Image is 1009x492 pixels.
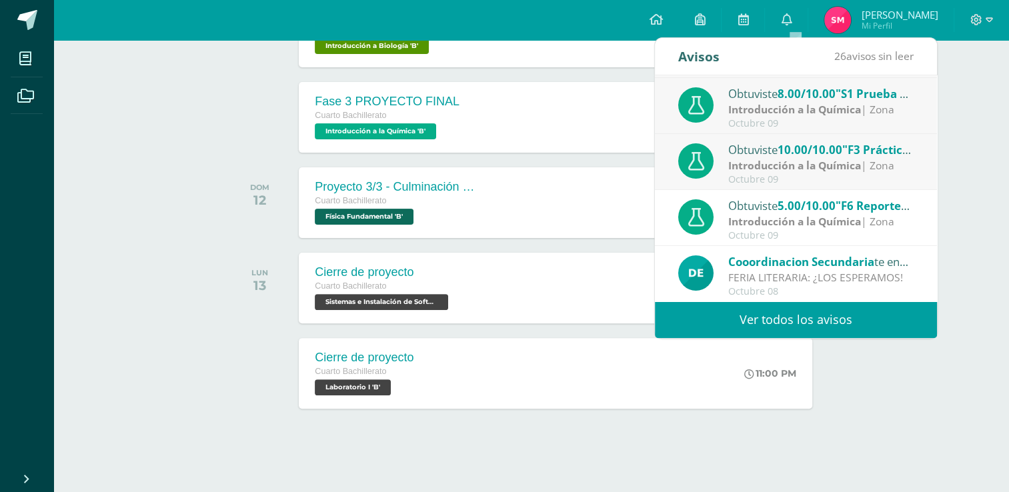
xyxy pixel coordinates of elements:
[315,180,475,194] div: Proyecto 3/3 - Culminación y Presentación
[728,197,914,214] div: Obtuviste en
[728,286,914,297] div: Octubre 08
[250,192,269,208] div: 12
[315,38,429,54] span: Introducción a Biología 'B'
[678,255,714,291] img: 9fa0c54c0c68d676f2f0303209928c54.png
[315,209,413,225] span: Física Fundamental 'B'
[728,174,914,185] div: Octubre 09
[315,265,451,279] div: Cierre de proyecto
[728,141,914,158] div: Obtuviste en
[728,102,914,117] div: | Zona
[728,85,914,102] div: Obtuviste en
[251,268,268,277] div: LUN
[315,379,391,395] span: Laboratorio I 'B'
[728,253,914,270] div: te envió un aviso
[315,95,459,109] div: Fase 3 PROYECTO FINAL
[250,183,269,192] div: DOM
[728,214,861,229] strong: Introducción a la Química
[778,86,836,101] span: 8.00/10.00
[861,20,938,31] span: Mi Perfil
[728,230,914,241] div: Octubre 09
[728,270,914,285] div: FERIA LITERARIA: ¿LOS ESPERAMOS!
[315,123,436,139] span: Introducción a la Química 'B'
[251,277,268,293] div: 13
[315,351,413,365] div: Cierre de proyecto
[778,142,842,157] span: 10.00/10.00
[728,254,874,269] span: Cooordinacion Secundaria
[778,198,836,213] span: 5.00/10.00
[678,38,720,75] div: Avisos
[728,118,914,129] div: Octubre 09
[315,281,386,291] span: Cuarto Bachillerato
[728,102,861,117] strong: Introducción a la Química
[655,301,937,338] a: Ver todos los avisos
[728,158,914,173] div: | Zona
[834,49,846,63] span: 26
[834,49,914,63] span: avisos sin leer
[315,367,386,376] span: Cuarto Bachillerato
[315,196,386,205] span: Cuarto Bachillerato
[728,214,914,229] div: | Zona
[315,294,448,310] span: Sistemas e Instalación de Software 'B'
[824,7,851,33] img: c7d2b792de1443581096360968678093.png
[728,158,861,173] strong: Introducción a la Química
[836,86,964,101] span: "S1 Prueba Corta No.1"
[861,8,938,21] span: [PERSON_NAME]
[744,367,796,379] div: 11:00 PM
[315,111,386,120] span: Cuarto Bachillerato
